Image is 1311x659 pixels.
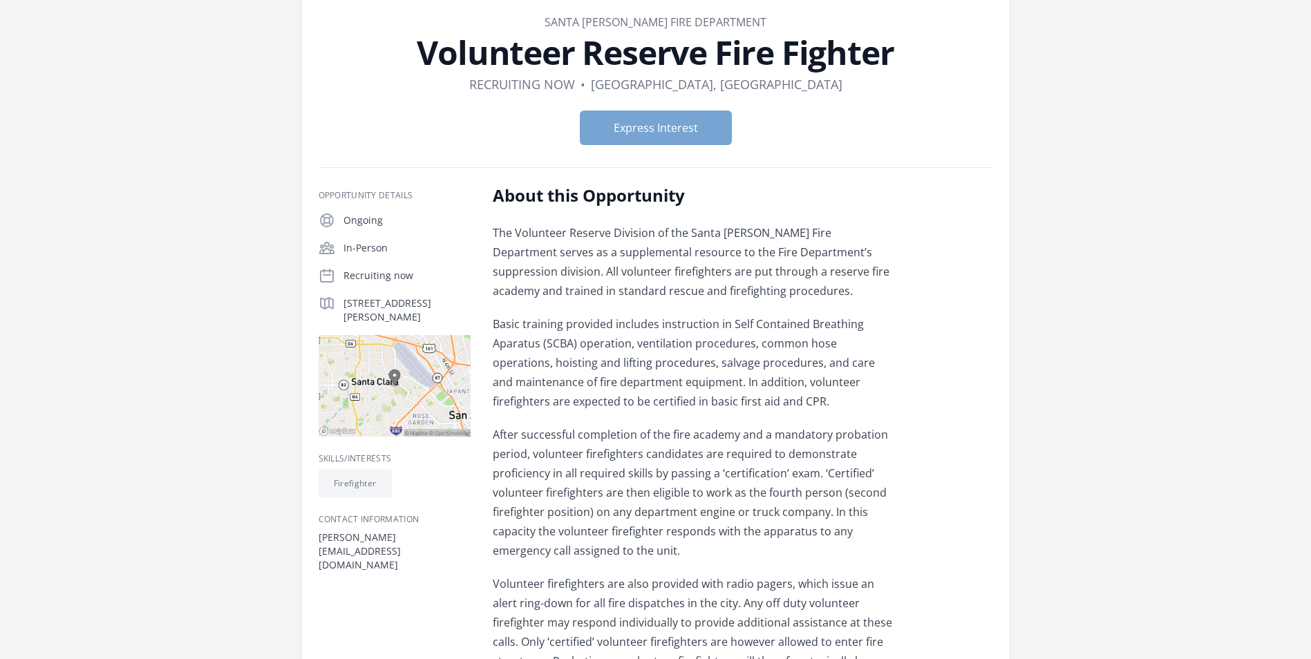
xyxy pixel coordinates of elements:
p: Basic training provided includes instruction in Self Contained Breathing Aparatus (SCBA) operatio... [493,314,897,411]
p: After successful completion of the fire academy and a mandatory probation period, volunteer firef... [493,425,897,560]
div: • [581,75,585,94]
h3: Opportunity Details [319,190,471,201]
h1: Volunteer Reserve Fire Fighter [319,36,993,69]
img: Map [319,335,471,437]
h3: Skills/Interests [319,453,471,464]
h3: Contact Information [319,514,471,525]
p: Ongoing [343,213,471,227]
h2: About this Opportunity [493,184,897,207]
li: Firefighter [319,470,392,497]
a: Santa [PERSON_NAME] Fire Department [545,15,766,30]
dd: [GEOGRAPHIC_DATA], [GEOGRAPHIC_DATA] [591,75,842,94]
button: Express Interest [580,111,732,145]
p: [STREET_ADDRESS][PERSON_NAME] [343,296,471,324]
p: In-Person [343,241,471,255]
dd: Recruiting now [469,75,575,94]
p: Recruiting now [343,269,471,283]
dd: [EMAIL_ADDRESS][DOMAIN_NAME] [319,544,471,572]
dt: [PERSON_NAME] [319,531,471,544]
